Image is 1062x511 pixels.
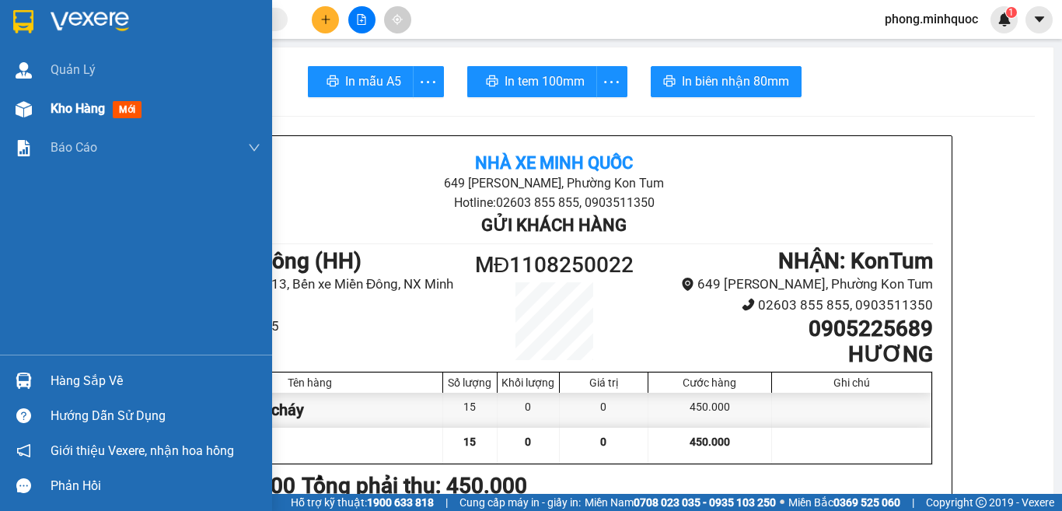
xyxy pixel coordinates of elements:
span: In biên nhận 80mm [682,72,789,91]
div: Giá trị [564,376,644,389]
span: Báo cáo [51,138,97,157]
span: Miền Bắc [788,494,900,511]
div: 450.000 [648,393,772,428]
img: solution-icon [16,140,32,156]
span: printer [486,75,498,89]
button: printerIn mẫu A5 [308,66,414,97]
span: more [597,72,627,92]
span: phone [742,298,755,311]
span: printer [327,75,339,89]
li: 649 [PERSON_NAME], Phường Kon Tum [649,274,933,295]
span: 0 [600,436,606,448]
span: notification [16,443,31,458]
span: phong.minhquoc [872,9,990,29]
button: caret-down [1025,6,1053,33]
div: 0 [560,393,648,428]
span: Hỗ trợ kỹ thuật: [291,494,434,511]
button: plus [312,6,339,33]
b: NHẬN : KonTum [778,248,933,274]
button: more [413,66,444,97]
b: Nhà xe Minh Quốc [475,153,633,173]
img: warehouse-icon [16,101,32,117]
li: Cổng số 5 QL13, Bến xe Miền Đông, NX Minh Quốc [176,274,459,315]
span: caret-down [1032,12,1046,26]
h1: HƯƠNG [649,341,933,368]
div: tg bình chữa cháy [177,393,443,428]
span: 0 [525,436,531,448]
span: 450.000 [690,436,730,448]
li: 02603 855 855, 0903511350 [649,295,933,316]
span: ⚪️ [780,499,784,506]
span: environment [681,278,694,291]
button: file-add [348,6,376,33]
strong: 0369 525 060 [833,496,900,509]
span: Miền Nam [585,494,776,511]
strong: 0708 023 035 - 0935 103 250 [634,496,776,509]
span: printer [663,75,676,89]
img: icon-new-feature [997,12,1011,26]
span: plus [320,14,331,25]
b: Gửi khách hàng [481,215,627,235]
button: printerIn tem 100mm [467,66,597,97]
div: 0 [498,393,560,428]
span: aim [392,14,403,25]
img: warehouse-icon [16,62,32,79]
span: more [414,72,443,92]
div: Phản hồi [51,474,260,498]
span: mới [113,101,141,118]
span: Cung cấp máy in - giấy in: [459,494,581,511]
span: 1 [1008,7,1014,18]
img: warehouse-icon [16,373,32,389]
span: copyright [976,497,987,508]
li: 0986 30 75 75 [176,316,459,337]
span: question-circle [16,408,31,423]
div: Khối lượng [501,376,555,389]
div: Hướng dẫn sử dụng [51,404,260,428]
div: 15 [443,393,498,428]
span: Giới thiệu Vexere, nhận hoa hồng [51,441,234,460]
strong: 1900 633 818 [367,496,434,509]
div: Số lượng [447,376,493,389]
span: Quản Lý [51,60,96,79]
img: logo-vxr [13,10,33,33]
span: In tem 100mm [505,72,585,91]
div: Ghi chú [776,376,928,389]
button: printerIn biên nhận 80mm [651,66,802,97]
sup: 1 [1006,7,1017,18]
div: Hàng sắp về [51,369,260,393]
button: aim [384,6,411,33]
span: 15 [463,436,476,448]
span: Kho hàng [51,101,105,116]
h1: MĐ1108250022 [459,248,649,282]
span: down [248,142,260,154]
div: Tên hàng [181,376,438,389]
span: file-add [356,14,367,25]
button: more [596,66,627,97]
div: Cước hàng [652,376,767,389]
span: | [912,494,914,511]
span: message [16,478,31,493]
span: In mẫu A5 [345,72,401,91]
li: 649 [PERSON_NAME], Phường Kon Tum [302,173,806,193]
b: Tổng phải thu: 450.000 [302,473,527,499]
li: Hotline: 02603 855 855, 0903511350 [302,193,806,212]
h1: 0905225689 [649,316,933,342]
span: | [445,494,448,511]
